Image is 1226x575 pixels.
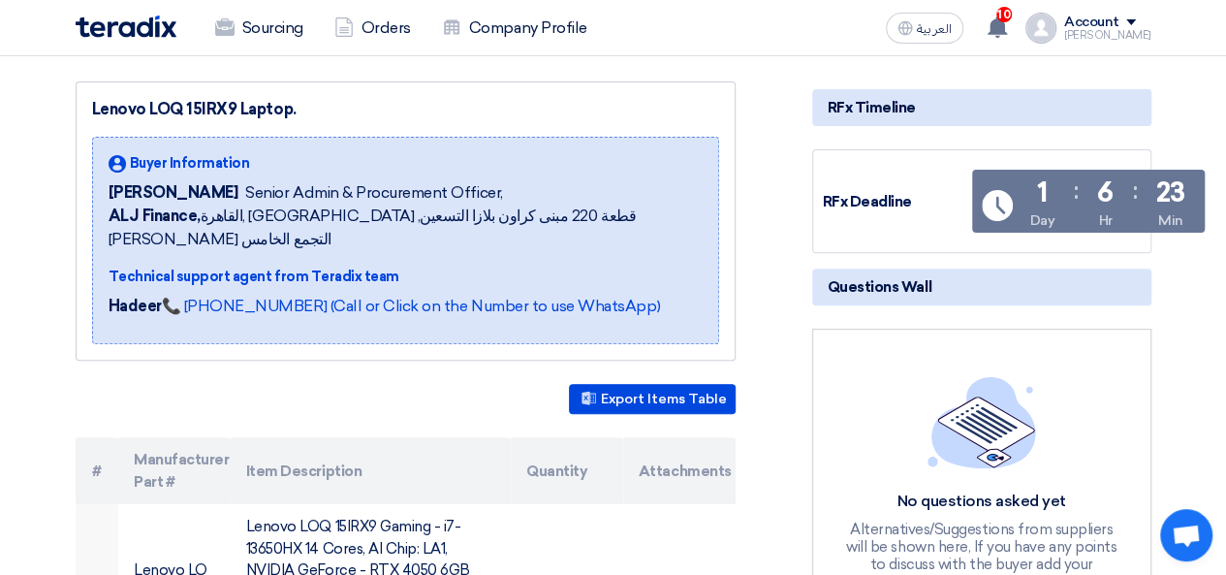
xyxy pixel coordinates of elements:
button: Export Items Table [569,384,736,414]
th: Manufacturer Part # [118,437,231,504]
b: ALJ Finance, [109,207,201,225]
div: RFx Deadline [823,191,968,213]
div: Hr [1098,210,1112,231]
a: Company Profile [426,7,603,49]
span: العربية [917,22,952,36]
th: Item Description [231,437,511,504]
span: Senior Admin & Procurement Officer, [245,181,502,205]
th: # [76,437,119,504]
div: Lenovo LOQ 15IRX9 Laptop. [92,98,719,121]
div: RFx Timeline [812,89,1151,126]
button: العربية [886,13,963,44]
div: Day [1029,210,1054,231]
div: : [1132,174,1137,208]
span: [PERSON_NAME] [109,181,238,205]
strong: Hadeer [109,297,162,315]
div: Min [1158,210,1183,231]
div: No questions asked yet [840,492,1123,512]
span: 10 [996,7,1012,22]
span: القاهرة, [GEOGRAPHIC_DATA] ,قطعة 220 مبنى كراون بلازا التسعين [PERSON_NAME] التجمع الخامس [109,205,703,251]
a: Sourcing [200,7,319,49]
div: Technical support agent from Teradix team [109,267,703,287]
span: Questions Wall [828,276,931,298]
img: Teradix logo [76,16,176,38]
div: [PERSON_NAME] [1064,30,1151,41]
div: Open chat [1160,509,1212,561]
a: Orders [319,7,426,49]
th: Quantity [511,437,623,504]
img: profile_test.png [1025,13,1056,44]
div: 6 [1097,179,1114,207]
div: 23 [1156,179,1185,207]
div: 1 [1037,179,1048,207]
th: Attachments [623,437,736,504]
img: empty_state_list.svg [927,376,1036,467]
a: 📞 [PHONE_NUMBER] (Call or Click on the Number to use WhatsApp) [162,297,660,315]
span: Buyer Information [130,153,250,174]
div: Account [1064,15,1119,31]
div: : [1074,174,1079,208]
